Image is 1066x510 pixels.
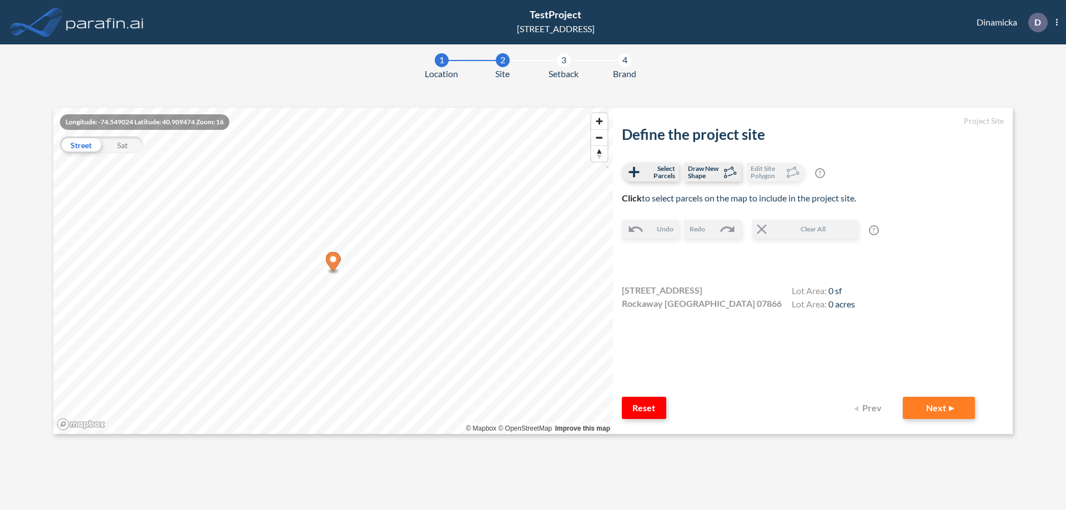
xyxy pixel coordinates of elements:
b: Click [622,193,642,203]
span: TestProject [530,8,581,21]
h4: Lot Area: [792,285,855,299]
span: [STREET_ADDRESS] [622,284,702,297]
div: 4 [618,53,632,67]
div: Longitude: -74.549024 Latitude: 40.909474 Zoom: 16 [60,114,229,130]
img: logo [64,11,146,33]
span: ? [815,168,825,178]
h5: Project Site [622,117,1004,126]
div: 1 [435,53,449,67]
span: Site [495,67,510,80]
div: 2 [496,53,510,67]
a: Mapbox homepage [57,418,105,431]
div: [STREET_ADDRESS] [517,22,595,36]
span: Redo [690,224,705,234]
a: OpenStreetMap [498,425,552,432]
button: Reset [622,397,666,419]
div: Sat [102,137,143,153]
button: Zoom out [591,129,607,145]
button: Next [903,397,975,419]
button: Zoom in [591,113,607,129]
button: Clear All [752,220,858,239]
div: 3 [557,53,571,67]
button: Undo [622,220,679,239]
div: Map marker [326,252,341,275]
button: Prev [847,397,892,419]
p: D [1034,17,1041,27]
button: Redo [684,220,741,239]
h2: Define the project site [622,126,1004,143]
span: Undo [657,224,673,234]
span: 0 sf [828,285,842,296]
span: to select parcels on the map to include in the project site. [622,193,856,203]
span: 0 acres [828,299,855,309]
span: Rockaway [GEOGRAPHIC_DATA] 07866 [622,297,782,310]
span: Select Parcels [642,165,675,179]
span: Setback [549,67,579,80]
span: Clear All [770,224,857,234]
span: Brand [613,67,636,80]
span: Edit Site Polygon [751,165,783,179]
canvas: Map [53,108,613,434]
a: Improve this map [555,425,610,432]
span: ? [869,225,879,235]
span: Reset bearing to north [591,146,607,161]
a: Mapbox [466,425,496,432]
div: Dinamicka [960,13,1058,32]
span: Location [425,67,458,80]
div: Street [60,137,102,153]
span: Draw New Shape [688,165,721,179]
span: Zoom out [591,130,607,145]
button: Reset bearing to north [591,145,607,161]
h4: Lot Area: [792,299,855,312]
